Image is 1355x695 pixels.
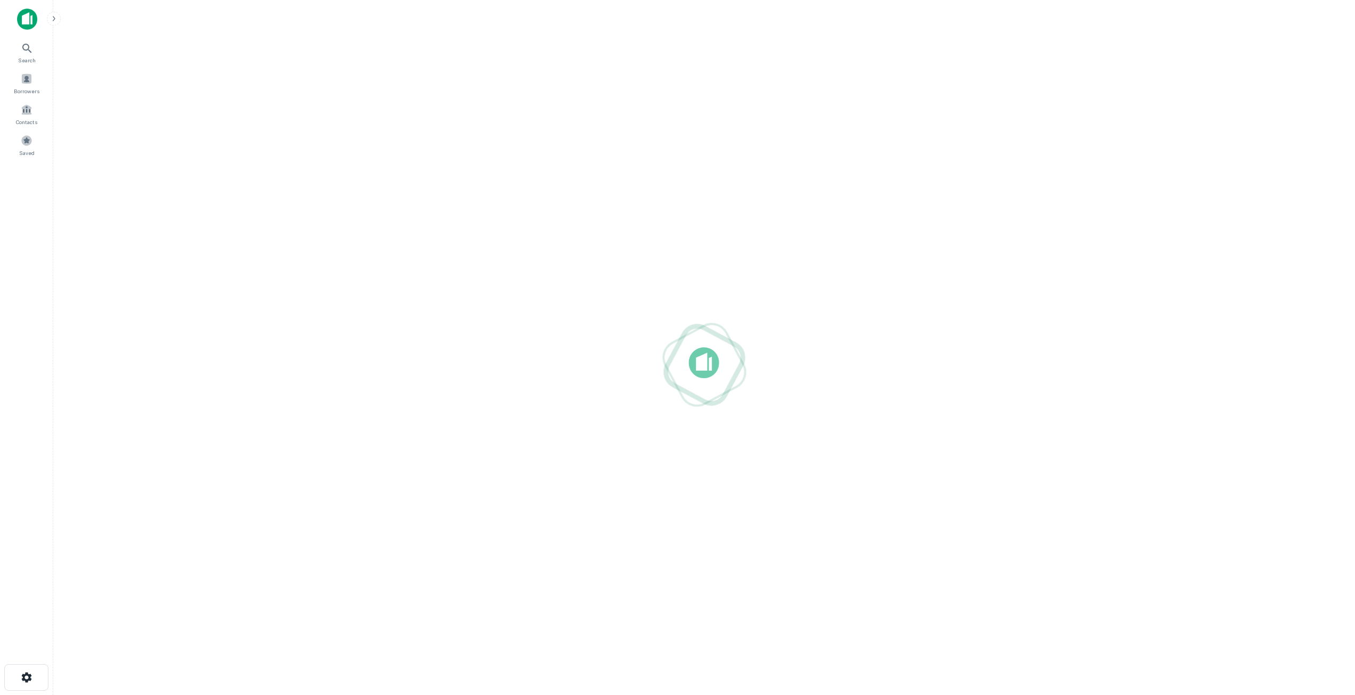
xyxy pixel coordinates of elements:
[16,118,37,126] span: Contacts
[3,130,50,159] a: Saved
[14,87,39,95] span: Borrowers
[19,149,35,157] span: Saved
[3,100,50,128] a: Contacts
[17,9,37,30] img: capitalize-icon.png
[18,56,36,64] span: Search
[3,69,50,97] a: Borrowers
[3,38,50,67] a: Search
